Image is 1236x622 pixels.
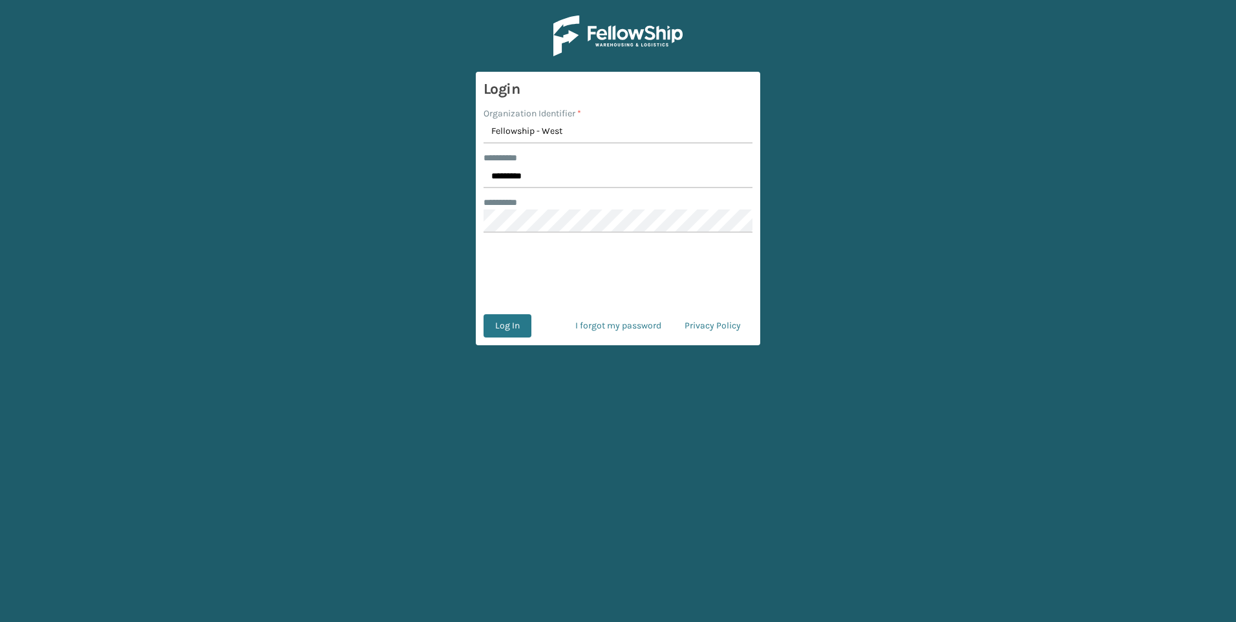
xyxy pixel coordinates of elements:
[484,107,581,120] label: Organization Identifier
[673,314,752,338] a: Privacy Policy
[484,314,531,338] button: Log In
[564,314,673,338] a: I forgot my password
[553,16,683,56] img: Logo
[484,80,752,99] h3: Login
[520,248,716,299] iframe: reCAPTCHA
